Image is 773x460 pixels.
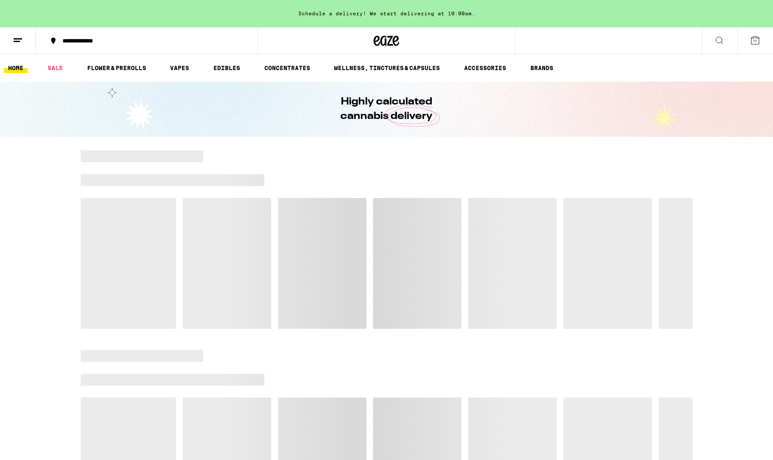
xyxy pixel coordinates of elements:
a: VAPES [166,63,193,73]
a: FLOWER & PREROLLS [83,63,150,73]
a: BRANDS [526,63,558,73]
h1: Highly calculated cannabis delivery [317,95,457,124]
a: EDIBLES [209,63,244,73]
a: WELLNESS, TINCTURES & CAPSULES [330,63,444,73]
a: ACCESSORIES [460,63,510,73]
a: SALE [43,63,67,73]
a: CONCENTRATES [260,63,314,73]
a: HOME [4,63,28,73]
